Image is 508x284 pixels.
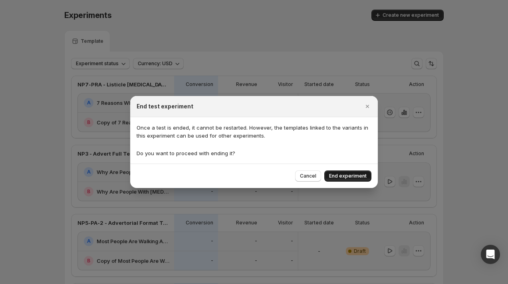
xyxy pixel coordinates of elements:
div: Open Intercom Messenger [481,245,500,264]
p: Do you want to proceed with ending it? [137,149,371,157]
span: Cancel [300,173,316,179]
button: Close [362,101,373,112]
span: End experiment [329,173,367,179]
button: End experiment [324,170,371,182]
p: Once a test is ended, it cannot be restarted. However, the templates linked to the variants in th... [137,124,371,140]
h2: End test experiment [137,102,193,110]
button: Cancel [295,170,321,182]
